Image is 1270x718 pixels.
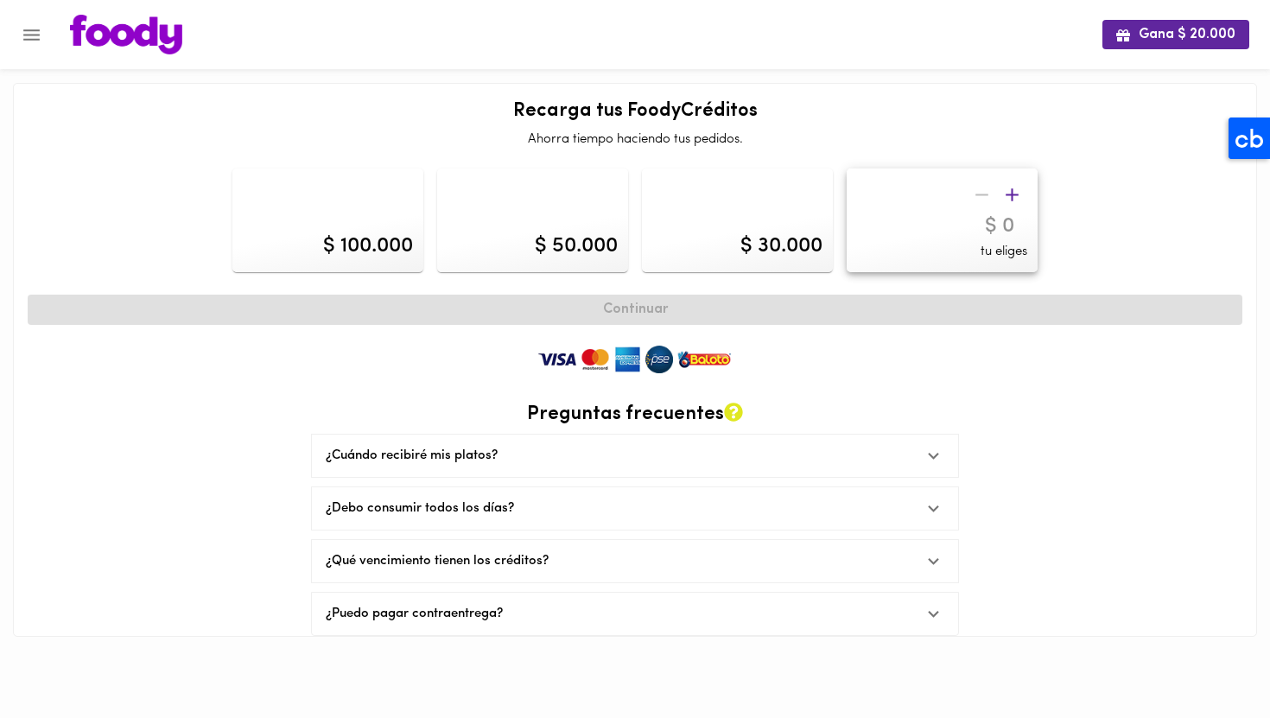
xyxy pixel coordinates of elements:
[70,15,182,54] img: logo.png
[740,232,822,261] div: $ 30.000
[326,447,912,465] div: ¿Cuándo recibiré mis platos?
[1170,618,1253,701] iframe: Messagebird Livechat Widget
[857,214,1027,239] input: $ 0
[323,232,413,261] div: $ 100.000
[312,593,958,635] div: ¿Puedo pagar contraentrega?
[531,342,739,377] img: medios-de-pago.png
[1102,20,1249,48] button: Gana $ 20.000
[326,552,912,570] div: ¿Qué vencimiento tienen los créditos?
[312,487,958,530] div: ¿Debo consumir todos los días?
[10,14,53,56] button: Menu
[326,499,912,518] div: ¿Debo consumir todos los días?
[1116,27,1235,43] span: Gana $ 20.000
[311,403,959,425] h2: Preguntas frecuentes
[535,232,618,261] div: $ 50.000
[28,130,1242,149] p: Ahorra tiempo haciendo tus pedidos.
[981,243,1027,261] span: tu eliges
[326,605,912,623] div: ¿Puedo pagar contraentrega?
[312,540,958,582] div: ¿Qué vencimiento tienen los créditos?
[312,435,958,477] div: ¿Cuándo recibiré mis platos?
[28,101,1242,122] h2: Recarga tus FoodyCréditos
